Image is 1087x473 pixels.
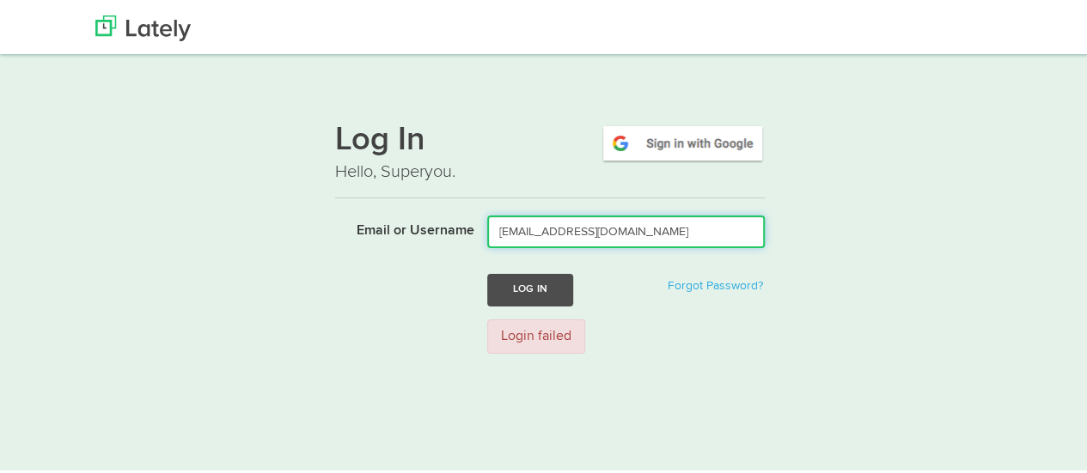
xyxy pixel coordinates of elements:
[487,317,585,352] div: Login failed
[335,121,765,157] h1: Log In
[601,121,765,161] img: google-signin.png
[335,157,765,182] p: Hello, Superyou.
[487,213,765,246] input: Email or Username
[322,213,474,239] label: Email or Username
[668,277,763,289] a: Forgot Password?
[487,271,573,303] button: Log In
[95,13,191,39] img: Lately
